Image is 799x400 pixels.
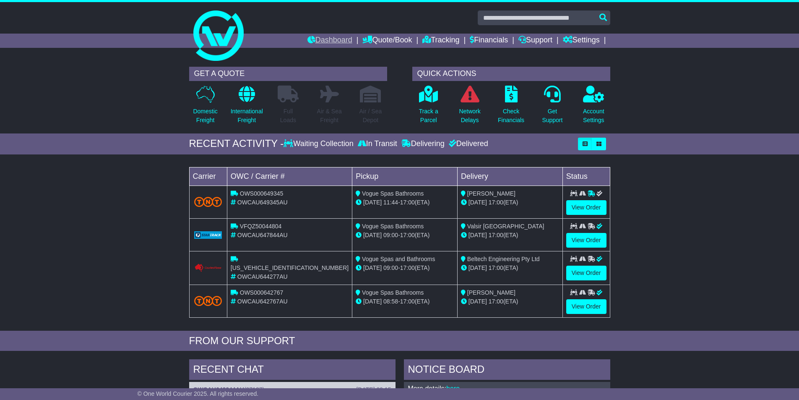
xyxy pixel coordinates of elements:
div: (ETA) [461,198,559,207]
div: GET A QUOTE [189,67,387,81]
div: RECENT CHAT [189,359,396,382]
p: Track a Parcel [419,107,438,125]
div: (ETA) [461,231,559,240]
div: Waiting Collection [284,139,355,149]
div: - (ETA) [356,297,454,306]
div: NOTICE BOARD [404,359,610,382]
span: OWCAU642767AU [237,298,288,305]
span: [DATE] [468,199,487,206]
p: International Freight [231,107,263,125]
span: 17:00 [489,232,503,238]
a: CheckFinancials [497,85,525,129]
div: QUICK ACTIONS [412,67,610,81]
div: RECENT ACTIVITY - [189,138,284,150]
div: - (ETA) [356,231,454,240]
p: Domestic Freight [193,107,217,125]
span: [PERSON_NAME] [467,289,515,296]
a: Financials [470,34,508,48]
span: 17:00 [489,298,503,305]
span: [PERSON_NAME] [467,190,515,197]
a: View Order [566,233,606,248]
span: 08:58 [383,298,398,305]
span: 27137 [246,386,263,393]
div: Delivering [399,139,447,149]
a: DomesticFreight [193,85,218,129]
td: OWC / Carrier # [227,167,352,186]
p: Account Settings [583,107,604,125]
span: VFQZ50044804 [240,223,282,230]
div: - (ETA) [356,264,454,272]
span: Beltech Engineering Pty Ltd [467,256,540,262]
td: Delivery [457,167,562,186]
p: Air / Sea Depot [359,107,382,125]
p: Check Financials [498,107,524,125]
a: GetSupport [541,85,563,129]
span: 17:00 [400,232,415,238]
span: 17:00 [489,199,503,206]
span: 09:00 [383,264,398,271]
a: AccountSettings [583,85,605,129]
div: FROM OUR SUPPORT [189,335,610,347]
span: OWS000649345 [240,190,284,197]
div: ( ) [193,386,391,393]
span: Vogue Spas Bathrooms [362,289,424,296]
span: © One World Courier 2025. All rights reserved. [138,390,259,397]
td: Status [562,167,610,186]
a: OWCAU642244AU [193,386,244,393]
img: Couriers_Please.png [194,264,222,272]
div: In Transit [356,139,399,149]
div: Delivered [447,139,488,149]
a: Dashboard [307,34,352,48]
span: Vogue Spas Bathrooms [362,190,424,197]
span: OWS000642767 [240,289,284,296]
a: here [446,385,460,392]
span: [DATE] [363,232,382,238]
td: Carrier [189,167,227,186]
span: OWCAU647844AU [237,232,288,238]
img: GetCarrierServiceLogo [194,231,222,239]
span: [DATE] [468,298,487,305]
span: Valsir [GEOGRAPHIC_DATA] [467,223,544,230]
span: Vogue Spas Bathrooms [362,223,424,230]
div: - (ETA) [356,198,454,207]
span: 09:00 [383,232,398,238]
p: Network Delays [459,107,480,125]
td: Pickup [352,167,458,186]
img: TNT_Domestic.png [194,296,222,306]
span: [DATE] [468,232,487,238]
span: 17:00 [489,264,503,271]
span: [DATE] [468,264,487,271]
p: Get Support [542,107,562,125]
span: 17:00 [400,199,415,206]
span: 17:00 [400,264,415,271]
a: Quote/Book [362,34,412,48]
div: [DATE] 09:15 [356,386,391,393]
a: Settings [563,34,600,48]
span: [US_VEHICLE_IDENTIFICATION_NUMBER] [231,264,349,271]
span: [DATE] [363,264,382,271]
span: [DATE] [363,298,382,305]
span: 11:44 [383,199,398,206]
span: OWCAU649345AU [237,199,288,206]
span: Vogue Spas and Bathrooms [362,256,435,262]
p: More details: . [408,384,606,392]
p: Air & Sea Freight [317,107,342,125]
a: NetworkDelays [458,85,481,129]
a: InternationalFreight [230,85,263,129]
img: TNT_Domestic.png [194,197,222,207]
a: Support [518,34,552,48]
span: [DATE] [363,199,382,206]
div: (ETA) [461,264,559,272]
p: Full Loads [278,107,299,125]
a: Tracking [422,34,459,48]
span: 17:00 [400,298,415,305]
span: OWCAU644277AU [237,273,288,280]
a: View Order [566,200,606,215]
div: (ETA) [461,297,559,306]
a: View Order [566,266,606,280]
a: View Order [566,299,606,314]
a: Track aParcel [419,85,439,129]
